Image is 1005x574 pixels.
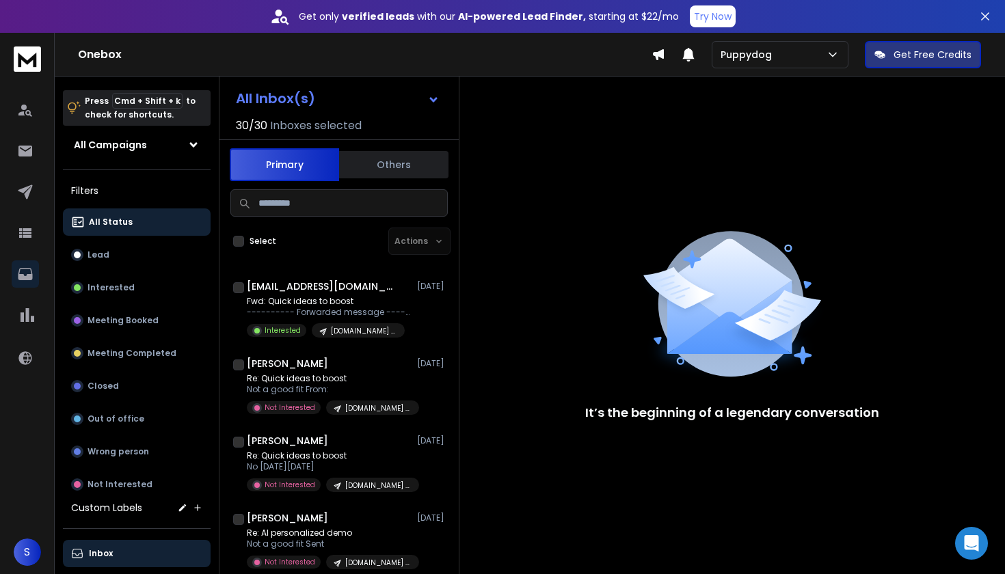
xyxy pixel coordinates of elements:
p: Wrong person [88,446,149,457]
h1: [PERSON_NAME] [247,357,328,370]
strong: verified leads [342,10,414,23]
h1: [PERSON_NAME] [247,434,328,448]
p: ---------- Forwarded message --------- From: [PERSON_NAME] [247,307,411,318]
p: Re: AI personalized demo [247,528,411,538]
p: Puppydog [721,48,777,61]
p: Not a good fit From: [247,384,411,395]
button: S [14,538,41,566]
p: Not Interested [88,479,152,490]
span: 30 / 30 [236,118,267,134]
span: Cmd + Shift + k [112,93,183,109]
p: [DOMAIN_NAME] | SaaS Companies [331,326,397,336]
button: Primary [230,148,339,181]
p: Fwd: Quick ideas to boost [247,296,411,307]
p: Not Interested [265,557,315,567]
p: Lead [88,249,109,260]
p: All Status [89,217,133,228]
h1: Onebox [78,46,652,63]
h1: [PERSON_NAME] [247,511,328,525]
p: No [DATE][DATE] [247,461,411,472]
h3: Inboxes selected [270,118,362,134]
button: Lead [63,241,211,269]
button: Meeting Completed [63,340,211,367]
button: All Campaigns [63,131,211,159]
p: Inbox [89,548,113,559]
h3: Custom Labels [71,501,142,515]
h1: All Campaigns [74,138,147,152]
h1: All Inbox(s) [236,92,315,105]
p: Meeting Completed [88,348,176,359]
p: Press to check for shortcuts. [85,94,196,122]
p: [DATE] [417,435,448,446]
p: [DOMAIN_NAME] | SaaS Companies [345,480,411,491]
p: [DOMAIN_NAME] | SaaS Companies [345,403,411,413]
p: [DATE] [417,281,448,292]
button: Out of office [63,405,211,433]
button: Interested [63,274,211,301]
button: Get Free Credits [865,41,981,68]
button: Try Now [690,5,736,27]
button: Others [339,150,448,180]
p: Not Interested [265,480,315,490]
h3: Filters [63,181,211,200]
p: Get only with our starting at $22/mo [299,10,679,23]
button: Wrong person [63,438,211,465]
p: Re: Quick ideas to boost [247,373,411,384]
h1: [EMAIL_ADDRESS][DOMAIN_NAME] [247,279,397,293]
label: Select [250,236,276,247]
p: It’s the beginning of a legendary conversation [585,403,879,422]
p: Not a good fit Sent [247,538,411,549]
button: Not Interested [63,471,211,498]
p: Try Now [694,10,732,23]
p: [DATE] [417,512,448,523]
strong: AI-powered Lead Finder, [458,10,586,23]
button: Inbox [63,540,211,567]
button: All Status [63,208,211,236]
p: Interested [88,282,135,293]
button: Closed [63,372,211,400]
p: Re: Quick ideas to boost [247,450,411,461]
div: Open Intercom Messenger [955,527,988,560]
p: [DOMAIN_NAME] | SaaS Companies [345,558,411,568]
p: Closed [88,381,119,392]
p: Interested [265,325,301,336]
p: Meeting Booked [88,315,159,326]
img: logo [14,46,41,72]
p: Not Interested [265,402,315,413]
p: Get Free Credits [894,48,971,61]
p: [DATE] [417,358,448,369]
button: Meeting Booked [63,307,211,334]
p: Out of office [88,413,144,424]
button: All Inbox(s) [225,85,451,112]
